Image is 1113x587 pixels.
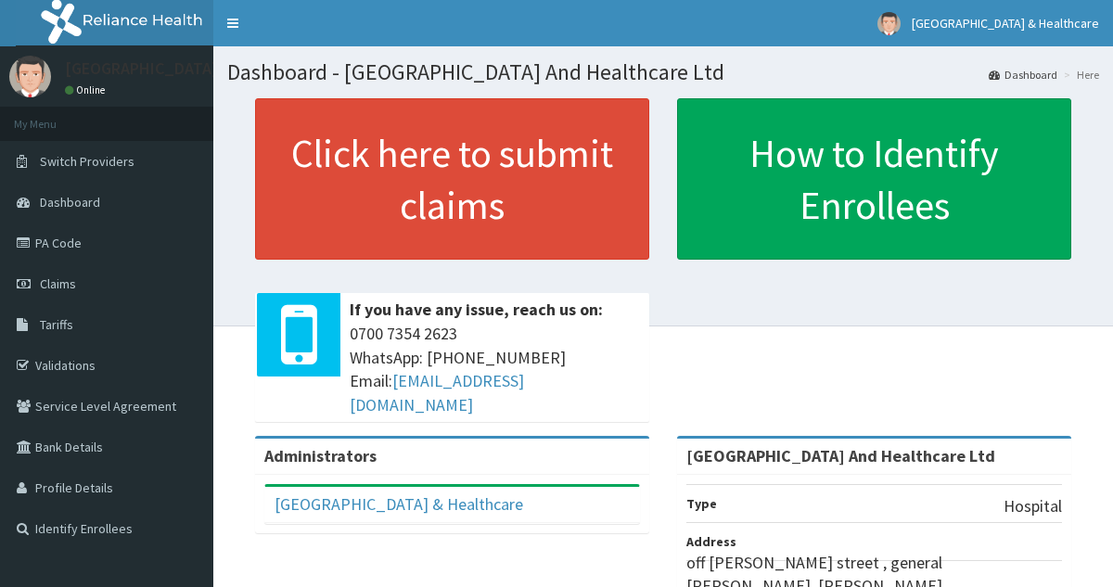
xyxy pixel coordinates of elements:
p: [GEOGRAPHIC_DATA] & Healthcare [65,60,318,77]
a: Dashboard [989,67,1057,83]
span: Switch Providers [40,153,134,170]
span: [GEOGRAPHIC_DATA] & Healthcare [912,15,1099,32]
span: Dashboard [40,194,100,211]
img: User Image [877,12,901,35]
strong: [GEOGRAPHIC_DATA] And Healthcare Ltd [686,445,995,466]
b: Type [686,495,717,512]
b: If you have any issue, reach us on: [350,299,603,320]
span: Tariffs [40,316,73,333]
p: Hospital [1004,494,1062,518]
h1: Dashboard - [GEOGRAPHIC_DATA] And Healthcare Ltd [227,60,1099,84]
a: Click here to submit claims [255,98,649,260]
b: Address [686,533,736,550]
a: Online [65,83,109,96]
span: Claims [40,275,76,292]
a: [GEOGRAPHIC_DATA] & Healthcare [275,493,523,515]
a: How to Identify Enrollees [677,98,1071,260]
span: 0700 7354 2623 WhatsApp: [PHONE_NUMBER] Email: [350,322,640,417]
b: Administrators [264,445,377,466]
img: User Image [9,56,51,97]
a: [EMAIL_ADDRESS][DOMAIN_NAME] [350,370,524,415]
li: Here [1059,67,1099,83]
